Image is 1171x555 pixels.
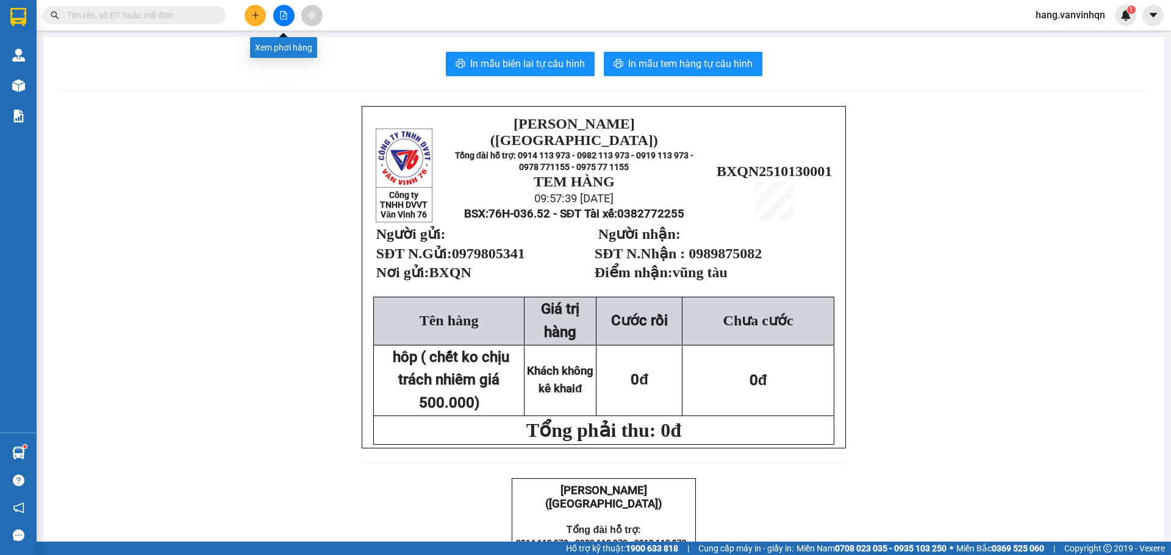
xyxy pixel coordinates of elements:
span: printer [614,58,623,70]
strong: Công ty TNHH DVVT Văn Vinh 76 [380,190,428,219]
span: printer [456,58,465,70]
strong: 0978 771155 - 0975 77 1155 [519,162,629,172]
span: ⚪️ [950,546,953,551]
span: Miền Nam [797,542,947,555]
span: caret-down [1148,10,1159,21]
strong: SĐT N.Nhận : [595,246,686,261]
strong: SĐT N.Gửi: [376,246,525,261]
span: BXQN [429,264,474,280]
img: warehouse-icon [12,79,25,92]
span: 0979805341 [452,246,525,261]
img: icon-new-feature [1120,10,1131,21]
span: Giá trị hàng [541,300,579,341]
span: 0đ [631,371,648,388]
span: ---------------------------------------------- [26,81,157,91]
img: logo [377,130,431,186]
span: copyright [1103,544,1112,553]
span: Hỗ trợ kỹ thuật: [566,542,678,555]
img: logo-vxr [10,8,26,26]
span: BXQN2510130001 [717,163,832,179]
strong: 0914 113 973 - 0982 113 973 - 0919 113 973 - [516,538,692,547]
span: 0989875082 [689,246,762,261]
button: plus [245,5,266,26]
span: vũng tàu [673,264,728,280]
strong: Người nhận: [598,226,681,242]
span: 0đ [750,372,767,389]
span: 1 [1129,5,1133,14]
span: | [687,542,689,555]
span: Cung cấp máy in - giấy in: [698,542,793,555]
span: 76H-036.52 - SĐT Tài xế: [489,207,684,221]
strong: Tổng đài hỗ trợ: 0914 113 973 - 0982 113 973 - 0919 113 973 - [455,150,694,160]
strong: 0978 771155 - 0975 77 1155 [36,70,146,79]
button: caret-down [1142,5,1164,26]
button: aim [301,5,323,26]
span: plus [251,11,260,19]
span: Tên hàng [420,313,479,328]
span: file-add [279,11,288,19]
span: search [51,11,59,19]
span: In mẫu tem hàng tự cấu hình [628,56,753,71]
strong: Khách không kê khaiđ [527,364,593,395]
strong: Điểm nhận: [595,264,728,280]
sup: 1 [23,445,27,448]
strong: Cước rồi [611,312,668,329]
strong: 0914 113 973 - 0982 113 973 - 0919 113 973 - [4,59,179,68]
strong: Tổng đài hỗ trợ: [54,46,129,57]
strong: 0369 525 060 [992,543,1044,553]
button: printerIn mẫu tem hàng tự cấu hình [604,52,762,76]
div: Xem phơi hàng [250,37,317,58]
strong: [PERSON_NAME] ([GEOGRAPHIC_DATA]) [33,5,150,32]
span: question-circle [13,475,24,486]
strong: 1900 633 818 [626,543,678,553]
input: Tìm tên, số ĐT hoặc mã đơn [67,9,211,22]
strong: [PERSON_NAME] ([GEOGRAPHIC_DATA]) [490,116,658,148]
strong: TEM HÀNG [534,174,615,189]
strong: Người gửi: [376,226,446,242]
span: 09:57:39 [DATE] [534,192,614,205]
span: | [1053,542,1055,555]
span: Chưa cước [723,313,793,328]
strong: Tổng đài hỗ trợ: [567,525,641,535]
button: file-add [273,5,295,26]
button: printerIn mẫu biên lai tự cấu hình [446,52,595,76]
span: Nơi gửi: [376,264,475,280]
img: warehouse-icon [12,447,25,459]
img: warehouse-icon [12,49,25,62]
span: hôp ( chết ko chịu trách nhiêm giá 500.000) [393,348,509,411]
strong: 0708 023 035 - 0935 103 250 [835,543,947,553]
span: notification [13,502,24,514]
strong: [PERSON_NAME] ([GEOGRAPHIC_DATA]) [545,484,662,511]
span: In mẫu biên lai tự cấu hình [470,56,585,71]
span: Miền Bắc [956,542,1044,555]
span: message [13,529,24,541]
span: BSX: [464,207,684,221]
span: Tổng phải thu: 0đ [526,419,681,441]
sup: 1 [1127,5,1136,14]
span: 0382772255 [617,207,684,221]
span: hang.vanvinhqn [1026,7,1115,23]
span: aim [307,11,316,19]
img: solution-icon [12,110,25,122]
